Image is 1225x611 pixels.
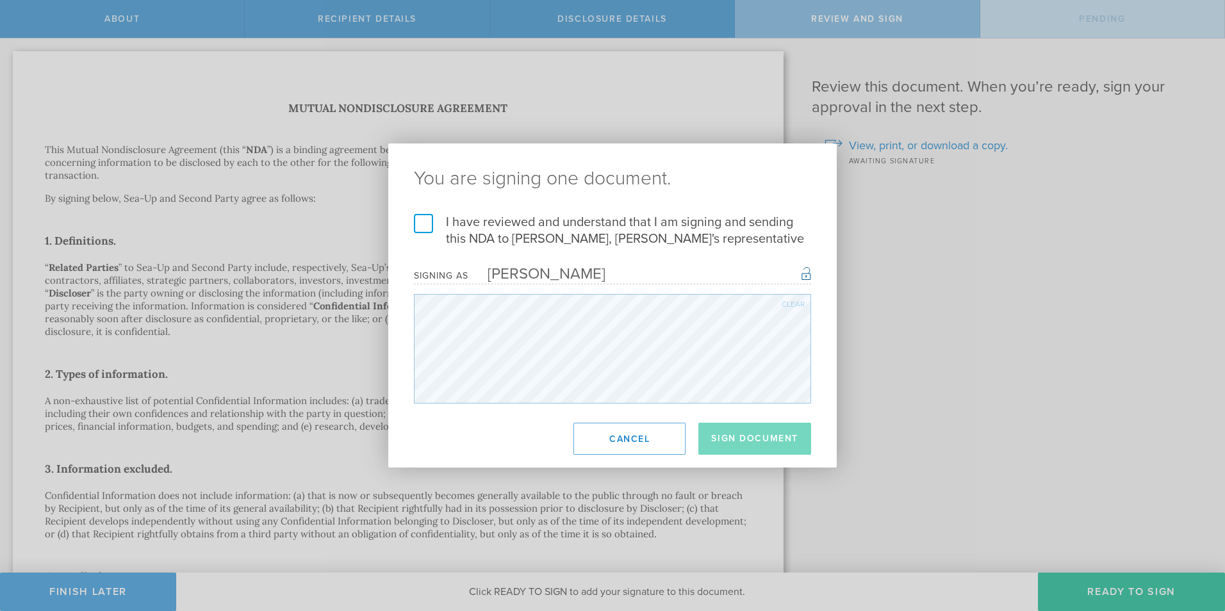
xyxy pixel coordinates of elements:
ng-pluralize: You are signing one document. [414,169,811,188]
div: [PERSON_NAME] [468,265,605,283]
button: Cancel [573,423,686,455]
label: I have reviewed and understand that I am signing and sending this NDA to [PERSON_NAME], [PERSON_N... [414,214,811,247]
button: Sign Document [698,423,811,455]
div: Signing as [414,270,468,281]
